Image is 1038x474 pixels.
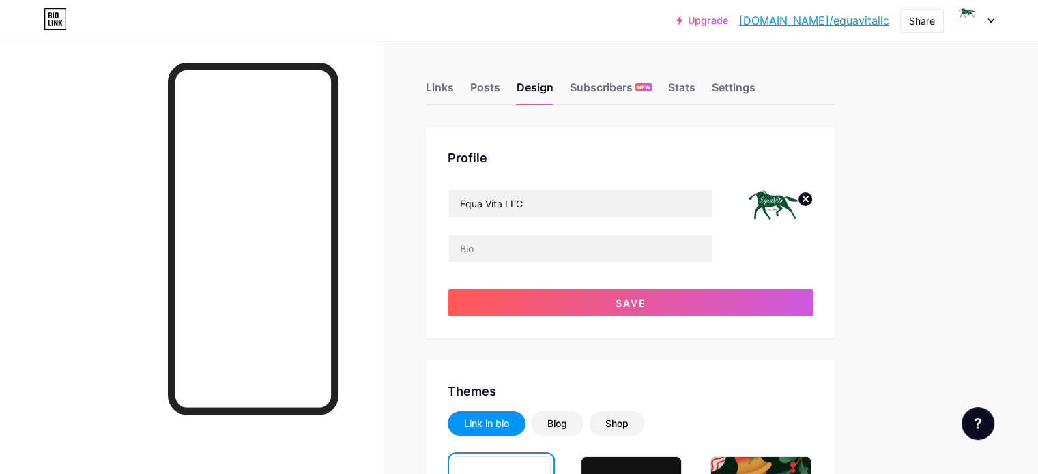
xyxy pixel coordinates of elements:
input: Name [448,190,712,217]
span: NEW [637,83,650,91]
div: Share [909,14,935,28]
div: Posts [470,79,500,104]
img: equavitallc [954,8,980,33]
img: equavitallc [735,189,813,267]
a: Upgrade [676,15,728,26]
div: Stats [668,79,695,104]
input: Bio [448,235,712,262]
div: Settings [712,79,755,104]
div: Links [426,79,454,104]
div: Profile [448,149,813,167]
div: Design [517,79,553,104]
div: Themes [448,382,813,400]
div: Link in bio [464,417,509,430]
div: Subscribers [570,79,652,104]
a: [DOMAIN_NAME]/equavitallc [739,12,889,29]
div: Blog [547,417,567,430]
div: Shop [605,417,629,430]
span: Save [616,297,646,309]
button: Save [448,289,813,316]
